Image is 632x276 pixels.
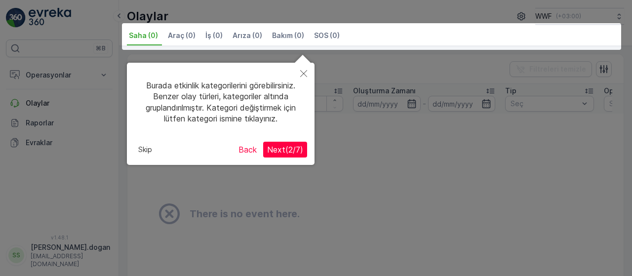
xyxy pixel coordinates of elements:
[127,63,315,165] div: Burada etkinlik kategorilerini görebilirsiniz. Benzer olay türleri, kategoriler altında gruplandı...
[293,63,315,85] button: Close
[134,70,307,134] div: Burada etkinlik kategorilerini görebilirsiniz. Benzer olay türleri, kategoriler altında gruplandı...
[267,145,303,155] span: Next ( 2 / 7 )
[134,142,156,157] button: Skip
[263,142,307,158] button: Next
[235,142,261,158] button: Back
